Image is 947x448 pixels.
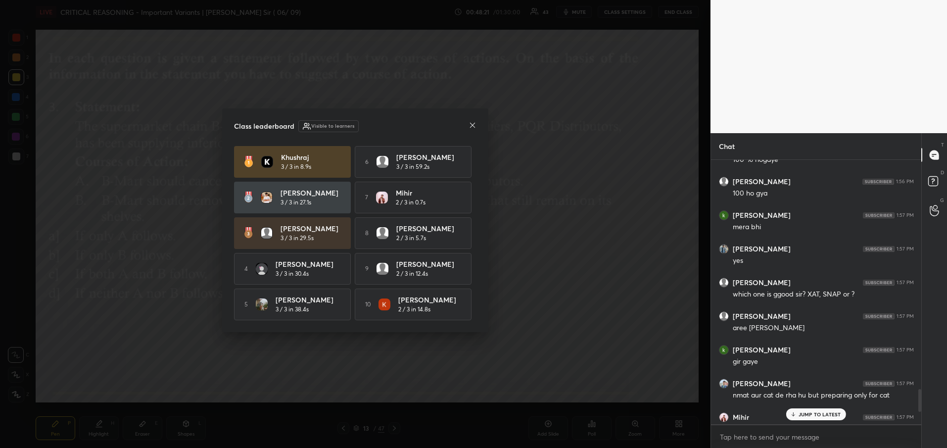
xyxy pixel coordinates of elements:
[733,211,791,220] h6: [PERSON_NAME]
[377,156,388,168] img: default.png
[863,414,895,420] img: 4P8fHbbgJtejmAAAAAElFTkSuQmCC
[941,141,944,149] p: T
[733,245,791,253] h6: [PERSON_NAME]
[863,246,895,252] img: 4P8fHbbgJtejmAAAAAElFTkSuQmCC
[897,414,914,420] div: 1:57 PM
[396,188,457,198] h4: Mihir
[244,192,253,203] img: rank-2.3a33aca6.svg
[396,223,458,234] h4: [PERSON_NAME]
[396,162,429,171] h5: 3 / 3 in 59.2s
[377,263,388,275] img: default.png
[719,413,728,422] img: thumbnail.jpg
[276,259,337,269] h4: [PERSON_NAME]
[256,299,268,310] img: thumbnail.jpg
[244,156,253,168] img: rank-1.ed6cb560.svg
[863,280,895,286] img: 4P8fHbbgJtejmAAAAAElFTkSuQmCC
[281,198,311,207] h5: 3 / 3 in 27.1s
[276,269,309,278] h5: 3 / 3 in 30.4s
[256,263,268,275] img: thumbnail.jpg
[281,188,342,198] h4: [PERSON_NAME]
[379,299,390,310] img: thumbnail.jpg
[897,347,914,353] div: 1:57 PM
[733,312,791,321] h6: [PERSON_NAME]
[376,192,388,203] img: thumbnail.jpg
[733,391,914,400] div: nmat aur cat de rha hu but preparing only for cat
[261,228,272,239] img: default.png
[719,278,728,287] img: default.png
[262,156,273,167] img: thumbnail.jpg
[733,177,791,186] h6: [PERSON_NAME]
[733,346,791,354] h6: [PERSON_NAME]
[719,245,728,253] img: thumbnail.jpg
[396,152,458,162] h4: [PERSON_NAME]
[281,234,314,243] h5: 3 / 3 in 29.5s
[719,379,728,388] img: thumbnail.jpg
[719,346,728,354] img: thumbnail.jpg
[862,179,894,185] img: 4P8fHbbgJtejmAAAAAElFTkSuQmCC
[897,280,914,286] div: 1:57 PM
[940,197,944,204] p: G
[396,259,458,269] h4: [PERSON_NAME]
[396,269,428,278] h5: 2 / 3 in 12.4s
[733,357,914,367] div: gir gaye
[365,229,369,238] h5: 8
[733,155,914,165] div: 100 % hogaye
[377,227,388,239] img: default.png
[897,381,914,387] div: 1:57 PM
[276,295,337,305] h4: [PERSON_NAME]
[799,411,841,417] p: JUMP TO LATEST
[311,122,354,130] h6: Visible to learners
[863,347,895,353] img: 4P8fHbbgJtejmAAAAAElFTkSuQmCC
[244,227,253,239] img: rank-3.169bc593.svg
[276,305,309,314] h5: 3 / 3 in 38.4s
[396,198,426,207] h5: 2 / 3 in 0.7s
[897,212,914,218] div: 1:57 PM
[896,179,914,185] div: 1:56 PM
[733,189,914,199] div: 100 ho gya
[733,413,749,422] h6: Mihir
[719,177,728,186] img: default.png
[733,256,914,266] div: yes
[281,223,342,234] h4: [PERSON_NAME]
[244,300,248,309] h5: 5
[244,264,248,273] h5: 4
[396,234,426,243] h5: 2 / 3 in 5.7s
[365,264,369,273] h5: 9
[281,162,311,171] h5: 3 / 3 in 8.9s
[897,313,914,319] div: 1:57 PM
[261,192,272,203] img: thumbnail.jpg
[365,157,369,166] h5: 6
[719,211,728,220] img: thumbnail.jpg
[711,133,743,159] p: Chat
[733,278,791,287] h6: [PERSON_NAME]
[365,300,371,309] h5: 10
[281,152,342,162] h4: Khushraj
[863,212,895,218] img: 4P8fHbbgJtejmAAAAAElFTkSuQmCC
[733,222,914,232] div: mera bhi
[733,290,914,299] div: which one is ggood sir? XAT, SNAP or ?
[897,246,914,252] div: 1:57 PM
[719,312,728,321] img: default.png
[711,160,922,424] div: grid
[234,121,294,131] h4: Class leaderboard
[398,295,460,305] h4: [PERSON_NAME]
[733,323,914,333] div: aree [PERSON_NAME]
[365,193,368,202] h5: 7
[863,313,895,319] img: 4P8fHbbgJtejmAAAAAElFTkSuQmCC
[863,381,895,387] img: 4P8fHbbgJtejmAAAAAElFTkSuQmCC
[398,305,430,314] h5: 2 / 3 in 14.8s
[733,379,791,388] h6: [PERSON_NAME]
[941,169,944,176] p: D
